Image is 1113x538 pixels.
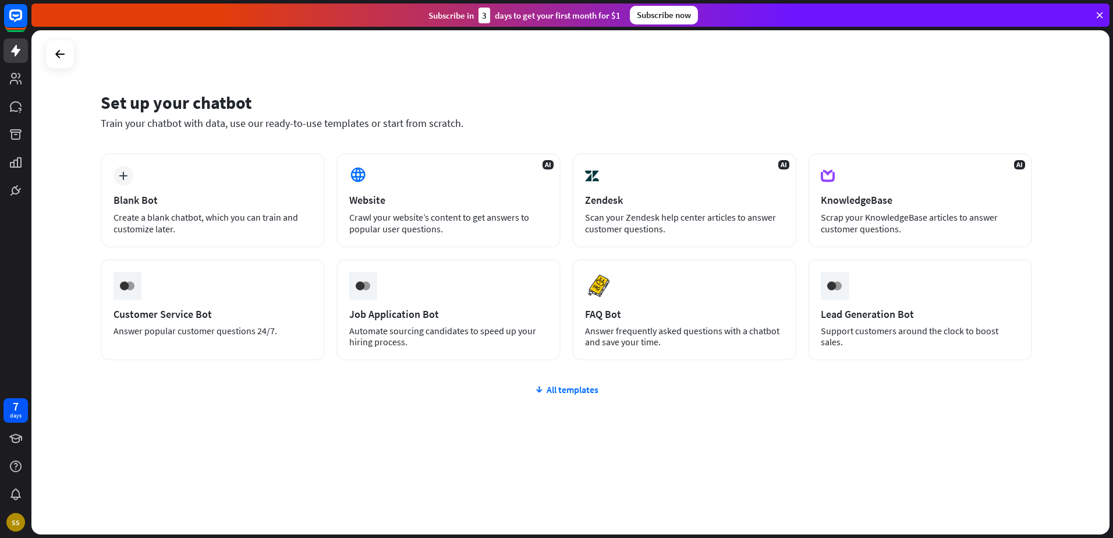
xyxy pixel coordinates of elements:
[349,325,548,348] div: Automate sourcing candidates to speed up your hiring process.
[13,401,19,412] div: 7
[585,193,784,207] div: Zendesk
[585,211,784,235] div: Scan your Zendesk help center articles to answer customer questions.
[101,384,1032,395] div: All templates
[585,307,784,321] div: FAQ Bot
[821,307,1019,321] div: Lead Generation Bot
[114,307,312,321] div: Customer Service Bot
[6,513,25,532] div: SS
[349,211,548,235] div: Crawl your website’s content to get answers to popular user questions.
[778,160,789,169] span: AI
[352,275,374,297] img: ceee058c6cabd4f577f8.gif
[821,211,1019,235] div: Scrap your KnowledgeBase articles to answer customer questions.
[821,325,1019,348] div: Support customers around the clock to boost sales.
[10,412,22,420] div: days
[101,91,1032,114] div: Set up your chatbot
[585,325,784,348] div: Answer frequently asked questions with a chatbot and save your time.
[428,8,621,23] div: Subscribe in days to get your first month for $1
[101,116,1032,130] div: Train your chatbot with data, use our ready-to-use templates or start from scratch.
[116,275,138,297] img: ceee058c6cabd4f577f8.gif
[630,6,698,24] div: Subscribe now
[3,398,28,423] a: 7 days
[119,172,127,180] i: plus
[114,325,312,337] div: Answer popular customer questions 24/7.
[349,193,548,207] div: Website
[821,193,1019,207] div: KnowledgeBase
[114,211,312,235] div: Create a blank chatbot, which you can train and customize later.
[543,160,554,169] span: AI
[478,8,490,23] div: 3
[114,193,312,207] div: Blank Bot
[823,275,845,297] img: ceee058c6cabd4f577f8.gif
[349,307,548,321] div: Job Application Bot
[1014,160,1025,169] span: AI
